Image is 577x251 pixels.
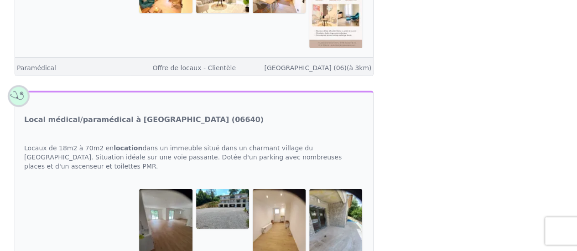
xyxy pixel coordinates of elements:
[152,64,236,72] a: Offre de locaux - Clientèle
[114,144,142,152] strong: location
[347,64,372,72] span: (à 3km)
[17,64,56,72] a: Paramédical
[264,64,371,72] a: [GEOGRAPHIC_DATA] (06)(à 3km)
[15,134,373,180] div: Locaux de 18m2 à 70m2 en dans un immeuble situé dans un charmant village du [GEOGRAPHIC_DATA]. Si...
[24,114,264,125] a: Local médical/paramédical à [GEOGRAPHIC_DATA] (06640)
[196,189,249,229] img: Local médical/paramédical à Saint-Jeannet (06640)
